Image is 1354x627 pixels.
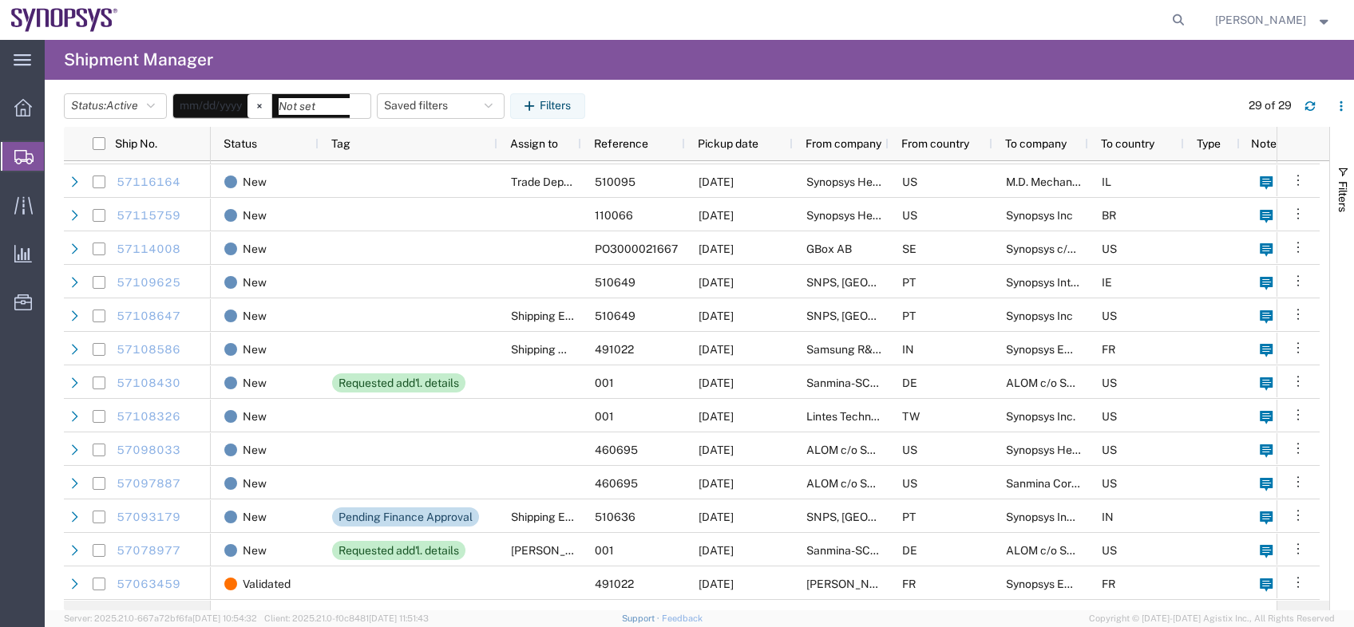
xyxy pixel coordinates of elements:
[116,236,181,262] a: 57114008
[1214,10,1332,30] button: [PERSON_NAME]
[902,276,916,289] span: PT
[1102,310,1117,322] span: US
[1006,544,1118,557] span: ALOM c/o SYNOPSYS
[1102,477,1117,490] span: US
[243,333,267,366] span: New
[806,477,919,490] span: ALOM c/o SYNOPSYS
[369,613,429,623] span: [DATE] 11:51:43
[594,137,648,150] span: Reference
[699,175,734,188] span: 10/13/2025
[264,613,429,623] span: Client: 2025.21.0-f0c8481
[1005,137,1067,150] span: To company
[116,203,181,228] a: 57115759
[1006,578,1191,590] span: Synopsys Emulation and Verification
[243,165,267,199] span: New
[338,507,473,526] div: Pending Finance Approval
[116,370,181,396] a: 57108430
[377,93,505,119] button: Saved filters
[595,175,635,188] span: 510095
[595,444,638,456] span: 460695
[902,377,917,389] span: DE
[243,266,267,299] span: New
[806,343,1188,356] span: Samsung R&D Institute - FDO India-Bangalore
[902,175,917,188] span: US
[699,444,734,456] span: 10/15/2025
[331,137,350,150] span: Tag
[902,444,917,456] span: US
[243,366,267,400] span: New
[595,511,635,523] span: 510636
[1102,578,1115,590] span: FR
[511,544,602,557] span: Rachelle Varela
[1006,243,1108,255] span: Synopsys c/o ALOM
[511,175,604,188] span: Trade Department
[243,199,267,232] span: New
[64,93,167,119] button: Status:Active
[902,310,916,322] span: PT
[699,243,734,255] span: 10/14/2025
[1215,11,1306,29] span: Caleb Jackson
[699,343,734,356] span: 10/16/2025
[338,541,459,560] div: Requested add'l. details
[595,578,634,590] span: 491022
[1006,377,1118,389] span: ALOM c/o SYNOPSYS
[115,137,157,150] span: Ship No.
[1006,310,1073,322] span: Synopsys Inc
[106,99,138,112] span: Active
[116,270,181,295] a: 57109625
[116,571,181,597] a: 57063459
[510,93,585,119] button: Filters
[64,613,257,623] span: Server: 2025.21.0-667a72bf6fa
[1249,97,1292,114] div: 29 of 29
[699,310,734,322] span: 10/13/2025
[1006,276,1122,289] span: Synopsys International
[1102,544,1117,557] span: US
[243,232,267,266] span: New
[243,534,267,567] span: New
[64,40,213,80] h4: Shipment Manager
[699,377,734,389] span: 10/13/2025
[806,444,919,456] span: ALOM c/o SYNOPSYS
[1102,276,1112,289] span: IE
[806,243,852,255] span: GBox AB
[116,303,181,329] a: 57108647
[806,175,960,188] span: Synopsys Headquarters USSV
[338,373,459,392] div: Requested add'l. details
[902,511,916,523] span: PT
[806,310,1041,322] span: SNPS, Portugal Unipessoal, Lda.
[116,504,181,530] a: 57093179
[699,410,734,423] span: 10/13/2025
[116,538,181,563] a: 57078977
[511,310,590,322] span: Shipping EMEA
[699,544,734,557] span: 10/09/2025
[1006,343,1191,356] span: Synopsys Emulation and Verification
[173,94,271,118] input: Not set
[1102,243,1117,255] span: US
[902,578,916,590] span: FR
[595,410,614,423] span: 001
[1006,444,1160,456] span: Synopsys Headquarters USSV
[243,299,267,333] span: New
[243,433,267,467] span: New
[11,8,118,32] img: logo
[902,243,917,255] span: SE
[116,404,181,429] a: 57108326
[662,613,703,623] a: Feedback
[1102,410,1117,423] span: US
[116,337,181,362] a: 57108586
[243,400,267,433] span: New
[699,276,734,289] span: 10/13/2025
[901,137,969,150] span: From country
[1102,343,1115,356] span: FR
[806,377,957,389] span: Sanmina-SCI Germany GmbH
[511,343,588,356] span: Shipping APAC
[1006,511,1126,523] span: Synopsys India PVT Ltd.
[595,343,634,356] span: 491022
[902,410,920,423] span: TW
[806,276,1041,289] span: SNPS, Portugal Unipessoal, Lda.
[116,471,181,496] a: 57097887
[699,511,734,523] span: 10/10/2025
[272,94,370,118] input: Not set
[1197,137,1221,150] span: Type
[806,209,960,222] span: Synopsys Headquarters USSV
